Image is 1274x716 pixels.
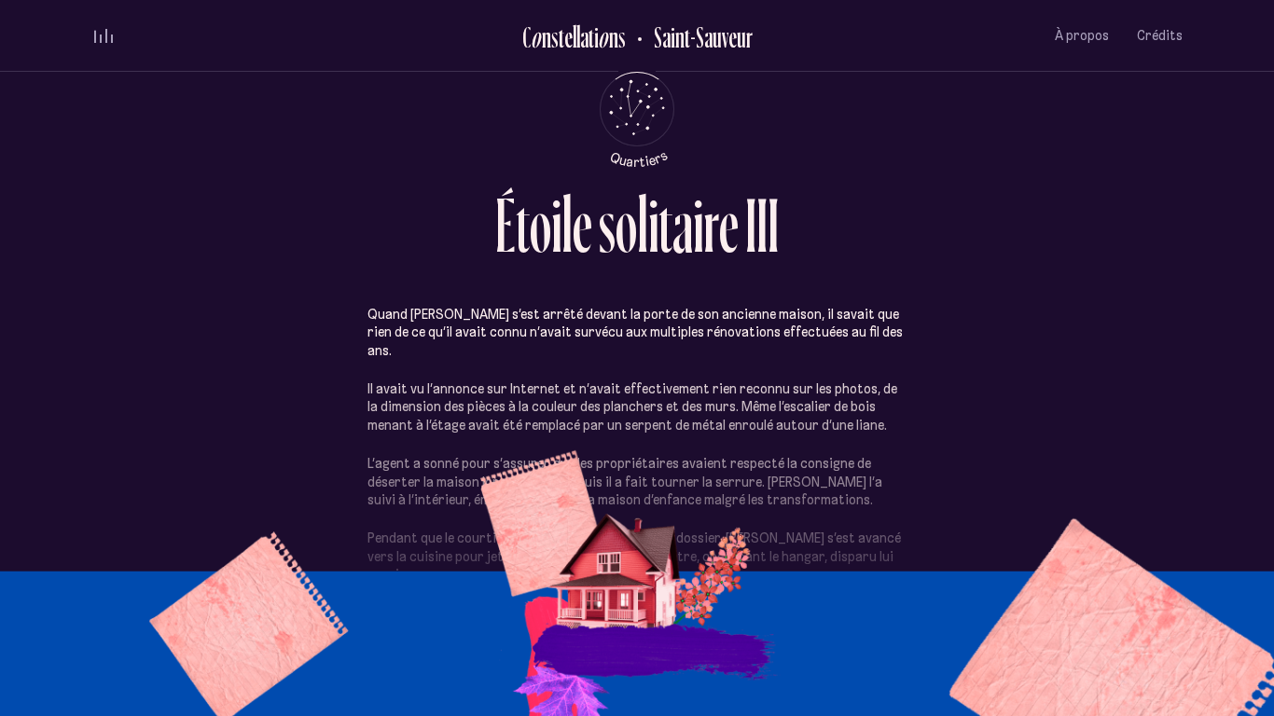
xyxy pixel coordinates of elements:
[573,21,576,52] div: l
[640,21,753,52] h2: Saint-Sauveur
[637,186,648,264] div: l
[609,21,618,52] div: n
[367,530,907,585] p: Pendant que le courtier mettait de l’ordre dans son dossier, [PERSON_NAME] s’est avancé vers la c...
[1055,28,1109,44] span: À propos
[616,186,637,264] div: o
[598,21,609,52] div: o
[703,186,719,264] div: r
[367,380,907,435] p: Il avait vu l’annonce sur Internet et n’avait effectivement rien reconnu sur les photos, de la di...
[367,306,907,361] p: Quand [PERSON_NAME] s’est arrêté devant la porte de son ancienne maison, il savait que rien de ce...
[495,186,516,264] div: É
[594,21,599,52] div: i
[522,21,531,52] div: C
[693,186,703,264] div: i
[626,21,753,51] button: Retour au Quartier
[589,21,594,52] div: t
[561,186,573,264] div: l
[531,21,542,52] div: o
[1055,14,1109,58] button: À propos
[745,186,756,264] div: I
[618,21,626,52] div: s
[551,21,559,52] div: s
[564,21,573,52] div: e
[599,186,616,264] div: s
[1137,28,1183,44] span: Crédits
[648,186,658,264] div: i
[559,21,564,52] div: t
[576,21,580,52] div: l
[583,72,692,168] button: Retour au menu principal
[768,186,779,264] div: I
[542,21,551,52] div: n
[91,26,116,46] button: volume audio
[580,21,589,52] div: a
[367,455,907,510] p: L’agent a sonné pour s’assurer que les propriétaires avaient respecté la consigne de déserter la ...
[516,186,530,264] div: t
[756,186,768,264] div: I
[672,186,693,264] div: a
[658,186,672,264] div: t
[530,186,551,264] div: o
[1137,14,1183,58] button: Crédits
[367,605,907,696] p: [PERSON_NAME] dans ses pensées, il n’entendait pas l’agent aligner, comme s’il les avait appris p...
[551,186,561,264] div: i
[607,146,670,170] tspan: Quartiers
[719,186,739,264] div: e
[573,186,592,264] div: e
